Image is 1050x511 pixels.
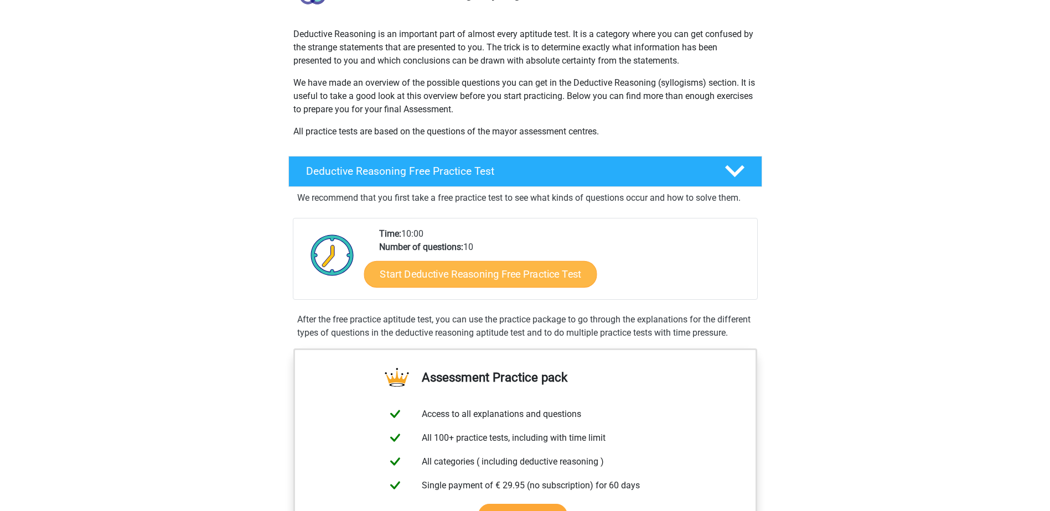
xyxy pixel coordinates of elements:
p: All practice tests are based on the questions of the mayor assessment centres. [293,125,757,138]
img: Clock [304,227,360,283]
p: Deductive Reasoning is an important part of almost every aptitude test. It is a category where yo... [293,28,757,67]
b: Number of questions: [379,242,463,252]
div: After the free practice aptitude test, you can use the practice package to go through the explana... [293,313,758,340]
h4: Deductive Reasoning Free Practice Test [306,165,707,178]
p: We have made an overview of the possible questions you can get in the Deductive Reasoning (syllog... [293,76,757,116]
a: Deductive Reasoning Free Practice Test [284,156,767,187]
div: 10:00 10 [371,227,757,299]
b: Time: [379,228,401,239]
a: Start Deductive Reasoning Free Practice Test [364,260,597,287]
p: We recommend that you first take a free practice test to see what kinds of questions occur and ho... [297,191,753,205]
